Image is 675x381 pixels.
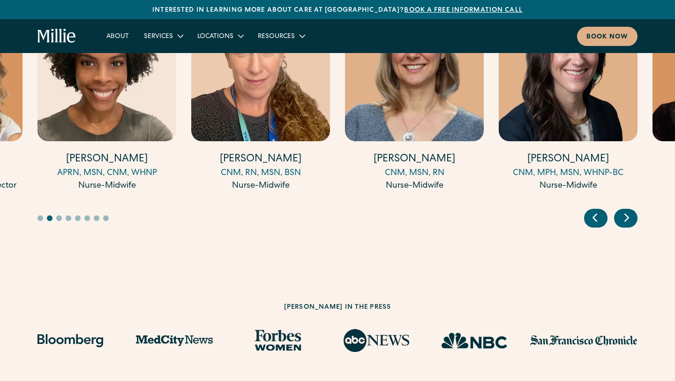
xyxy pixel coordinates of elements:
div: Nurse-Midwife [345,180,484,192]
div: Services [136,28,190,44]
div: Previous slide [584,209,607,228]
button: Go to slide 1 [37,215,43,221]
img: NBC Logo [442,333,507,349]
div: Resources [250,28,312,44]
a: home [37,29,76,44]
button: Go to slide 5 [75,215,81,221]
div: Resources [258,32,295,42]
button: Go to slide 7 [94,215,99,221]
div: CNM, RN, MSN, BSN [191,167,330,180]
a: Book now [577,27,637,46]
img: San Francisco Chronicle logo [530,335,637,346]
h4: [PERSON_NAME] [37,152,176,167]
button: Go to slide 4 [66,215,71,221]
h2: [PERSON_NAME] in the press [157,303,517,312]
button: Go to slide 8 [103,215,109,221]
img: Forbes Women logo [245,328,311,354]
div: Nurse-Midwife [191,180,330,192]
div: CNM, MPH, MSN, WHNP-BC [499,167,637,180]
button: Go to slide 6 [84,215,90,221]
div: Nurse-Midwife [499,180,637,192]
button: Go to slide 3 [56,215,62,221]
div: Nurse-Midwife [37,180,176,192]
h4: [PERSON_NAME] [191,152,330,167]
div: Book now [586,32,628,42]
div: CNM, MSN, RN [345,167,484,180]
img: Bloomberg logo [37,334,103,347]
img: MedCity News logo [136,335,213,346]
div: Services [144,32,173,42]
h4: [PERSON_NAME] [499,152,637,167]
div: Locations [197,32,233,42]
img: ABC News logo [344,328,409,354]
button: Go to slide 2 [47,215,52,221]
div: Next slide [614,209,637,228]
div: Locations [190,28,250,44]
a: About [99,28,136,44]
h4: [PERSON_NAME] [345,152,484,167]
a: Book a free information call [404,7,522,14]
div: APRN, MSN, CNM, WHNP [37,167,176,180]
